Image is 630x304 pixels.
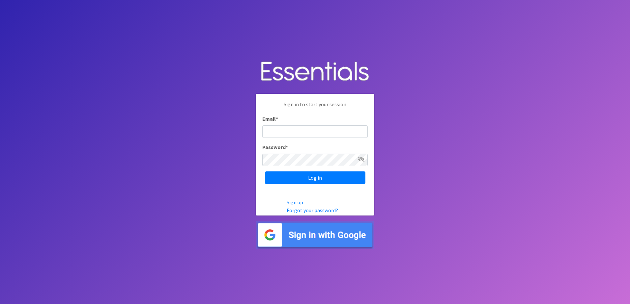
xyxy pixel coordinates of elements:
[256,55,374,89] img: Human Essentials
[265,171,365,184] input: Log in
[262,115,278,123] label: Email
[262,100,368,115] p: Sign in to start your session
[262,143,288,151] label: Password
[286,144,288,150] abbr: required
[256,221,374,249] img: Sign in with Google
[287,199,303,206] a: Sign up
[287,207,338,214] a: Forgot your password?
[276,115,278,122] abbr: required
